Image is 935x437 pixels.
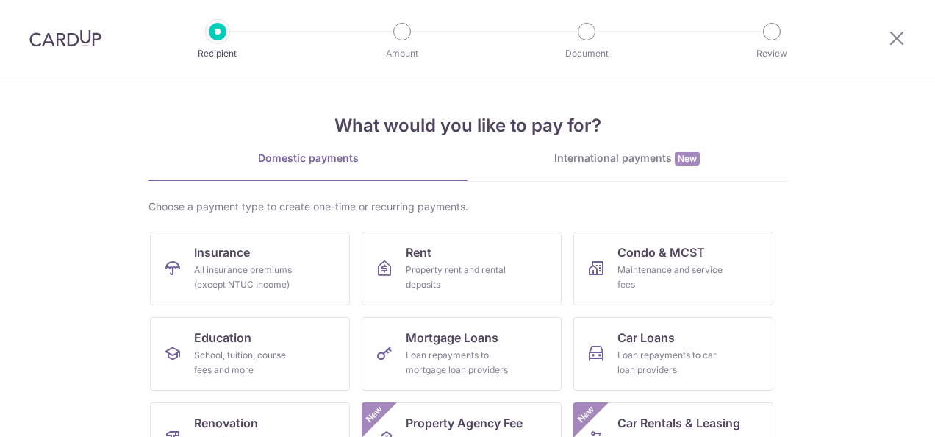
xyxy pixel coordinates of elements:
div: Choose a payment type to create one-time or recurring payments. [148,199,787,214]
a: RentProperty rent and rental deposits [362,232,562,305]
span: Property Agency Fee [406,414,523,432]
div: International payments [467,151,787,166]
div: Loan repayments to car loan providers [617,348,723,377]
a: Car LoansLoan repayments to car loan providers [573,317,773,391]
p: Amount [348,46,456,61]
span: Car Loans [617,329,675,347]
span: New [675,152,700,166]
h4: What would you like to pay for? [148,113,787,139]
div: Loan repayments to mortgage loan providers [406,348,512,377]
span: Car Rentals & Leasing [617,414,740,432]
p: Recipient [163,46,272,61]
img: CardUp [29,29,101,47]
span: New [574,402,598,427]
span: Education [194,329,251,347]
a: InsuranceAll insurance premiums (except NTUC Income) [150,232,350,305]
a: EducationSchool, tuition, course fees and more [150,317,350,391]
div: Domestic payments [148,151,467,166]
div: School, tuition, course fees and more [194,348,300,377]
a: Mortgage LoansLoan repayments to mortgage loan providers [362,317,562,391]
div: Property rent and rental deposits [406,263,512,292]
p: Document [532,46,641,61]
a: Condo & MCSTMaintenance and service fees [573,232,773,305]
div: Maintenance and service fees [617,263,723,292]
p: Review [717,46,826,61]
span: Rent [406,244,431,261]
span: Mortgage Loans [406,329,498,347]
span: Condo & MCST [617,244,705,261]
span: Renovation [194,414,258,432]
span: Insurance [194,244,250,261]
div: All insurance premiums (except NTUC Income) [194,263,300,292]
span: New [362,402,387,427]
